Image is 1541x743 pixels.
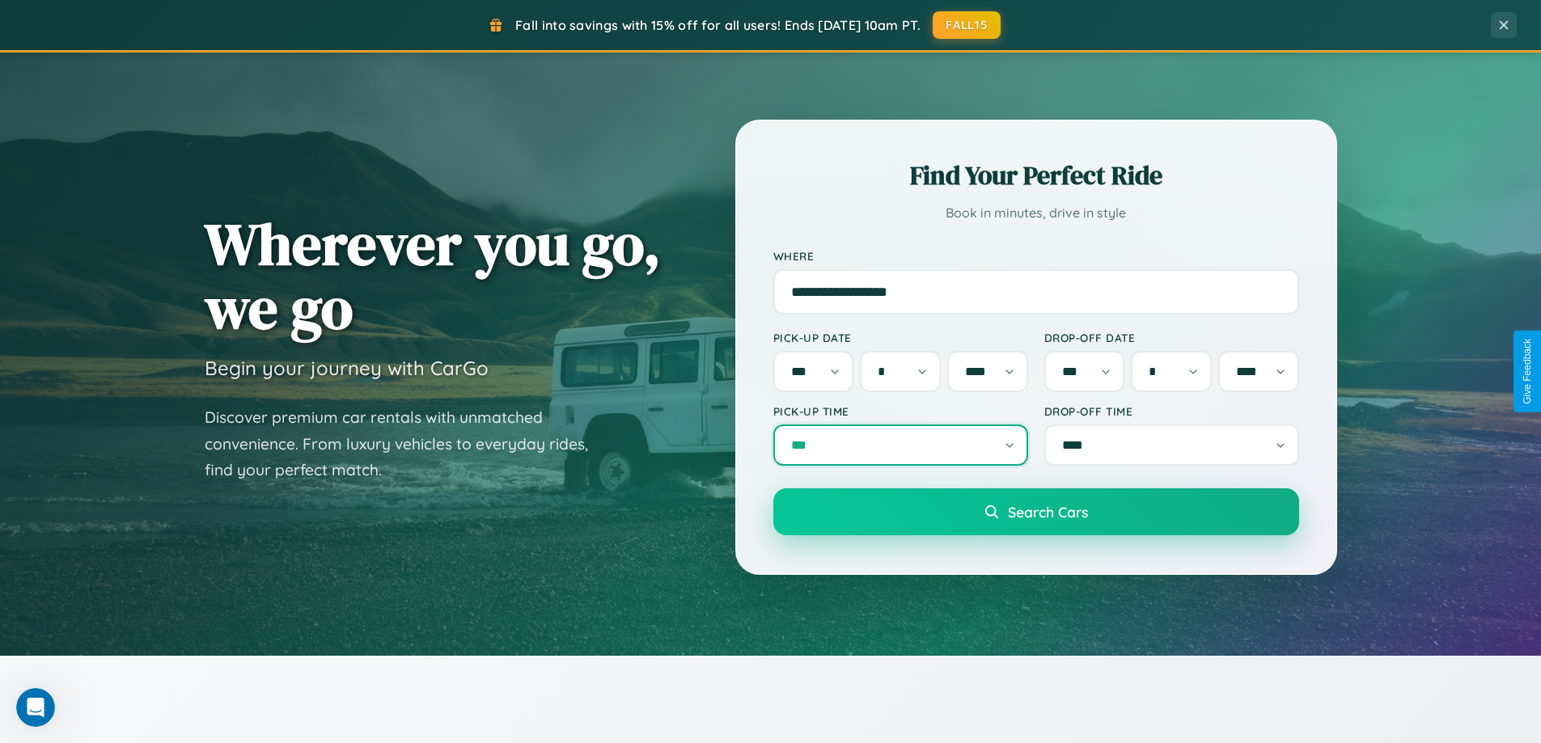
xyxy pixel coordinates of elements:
[1044,404,1299,418] label: Drop-off Time
[933,11,1001,39] button: FALL15
[773,201,1299,225] p: Book in minutes, drive in style
[773,158,1299,193] h2: Find Your Perfect Ride
[773,404,1028,418] label: Pick-up Time
[1008,503,1088,521] span: Search Cars
[773,331,1028,344] label: Pick-up Date
[205,404,609,483] p: Discover premium car rentals with unmatched convenience. From luxury vehicles to everyday rides, ...
[515,17,921,33] span: Fall into savings with 15% off for all users! Ends [DATE] 10am PT.
[773,488,1299,535] button: Search Cars
[1044,331,1299,344] label: Drop-off Date
[1522,339,1533,404] div: Give Feedback
[205,356,489,380] h3: Begin your journey with CarGo
[773,249,1299,263] label: Where
[16,688,55,727] iframe: Intercom live chat
[205,212,661,340] h1: Wherever you go, we go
